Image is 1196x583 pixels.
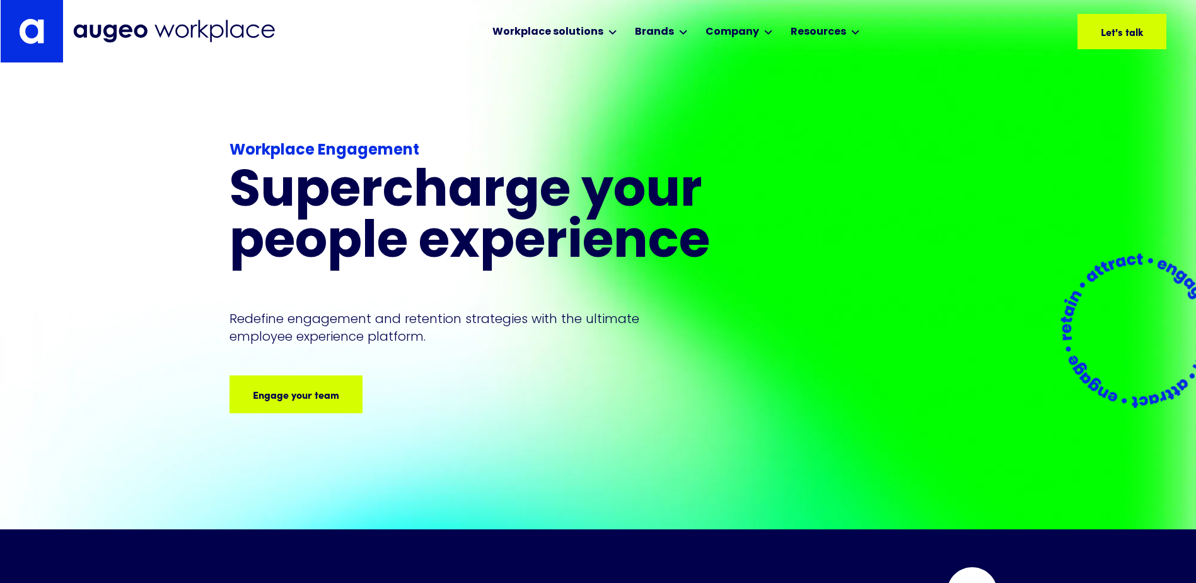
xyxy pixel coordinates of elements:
[229,167,774,269] h1: Supercharge your people experience
[635,25,674,40] div: Brands
[492,25,603,40] div: Workplace solutions
[1077,14,1166,49] a: Let's talk
[73,20,275,43] img: Augeo Workplace business unit full logo in mignight blue.
[705,25,759,40] div: Company
[229,375,363,413] a: Engage your team
[791,25,846,40] div: Resources
[19,18,44,44] img: Augeo's "a" monogram decorative logo in white.
[229,139,774,162] div: Workplace Engagement
[229,310,663,345] p: Redefine engagement and retention strategies with the ultimate employee experience platform.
